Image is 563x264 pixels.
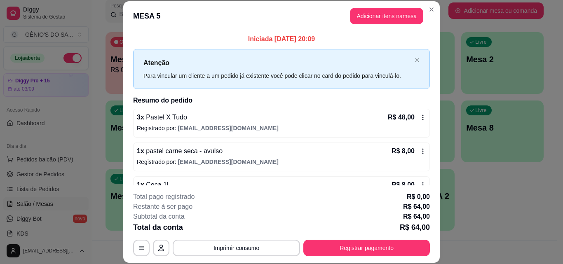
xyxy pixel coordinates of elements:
[173,240,300,256] button: Imprimir consumo
[137,146,223,156] p: 1 x
[143,58,411,68] p: Atenção
[400,222,430,233] p: R$ 64,00
[403,202,430,212] p: R$ 64,00
[415,58,420,63] button: close
[303,240,430,256] button: Registrar pagamento
[133,96,430,105] h2: Resumo do pedido
[133,34,430,44] p: Iniciada [DATE] 20:09
[137,112,187,122] p: 3 x
[144,147,223,154] span: pastel carne seca - avulso
[133,212,185,222] p: Subtotal da conta
[133,222,183,233] p: Total da conta
[388,112,415,122] p: R$ 48,00
[392,180,415,190] p: R$ 8,00
[178,125,279,131] span: [EMAIL_ADDRESS][DOMAIN_NAME]
[137,180,169,190] p: 1 x
[143,71,411,80] div: Para vincular um cliente a um pedido já existente você pode clicar no card do pedido para vinculá...
[133,202,192,212] p: Restante à ser pago
[403,212,430,222] p: R$ 64,00
[137,124,426,132] p: Registrado por:
[425,3,438,16] button: Close
[144,114,187,121] span: Pastel X Tudo
[144,181,169,188] span: Coca 1l
[133,192,195,202] p: Total pago registrado
[137,158,426,166] p: Registrado por:
[123,1,440,31] header: MESA 5
[178,159,279,165] span: [EMAIL_ADDRESS][DOMAIN_NAME]
[350,8,423,24] button: Adicionar itens namesa
[407,192,430,202] p: R$ 0,00
[392,146,415,156] p: R$ 8,00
